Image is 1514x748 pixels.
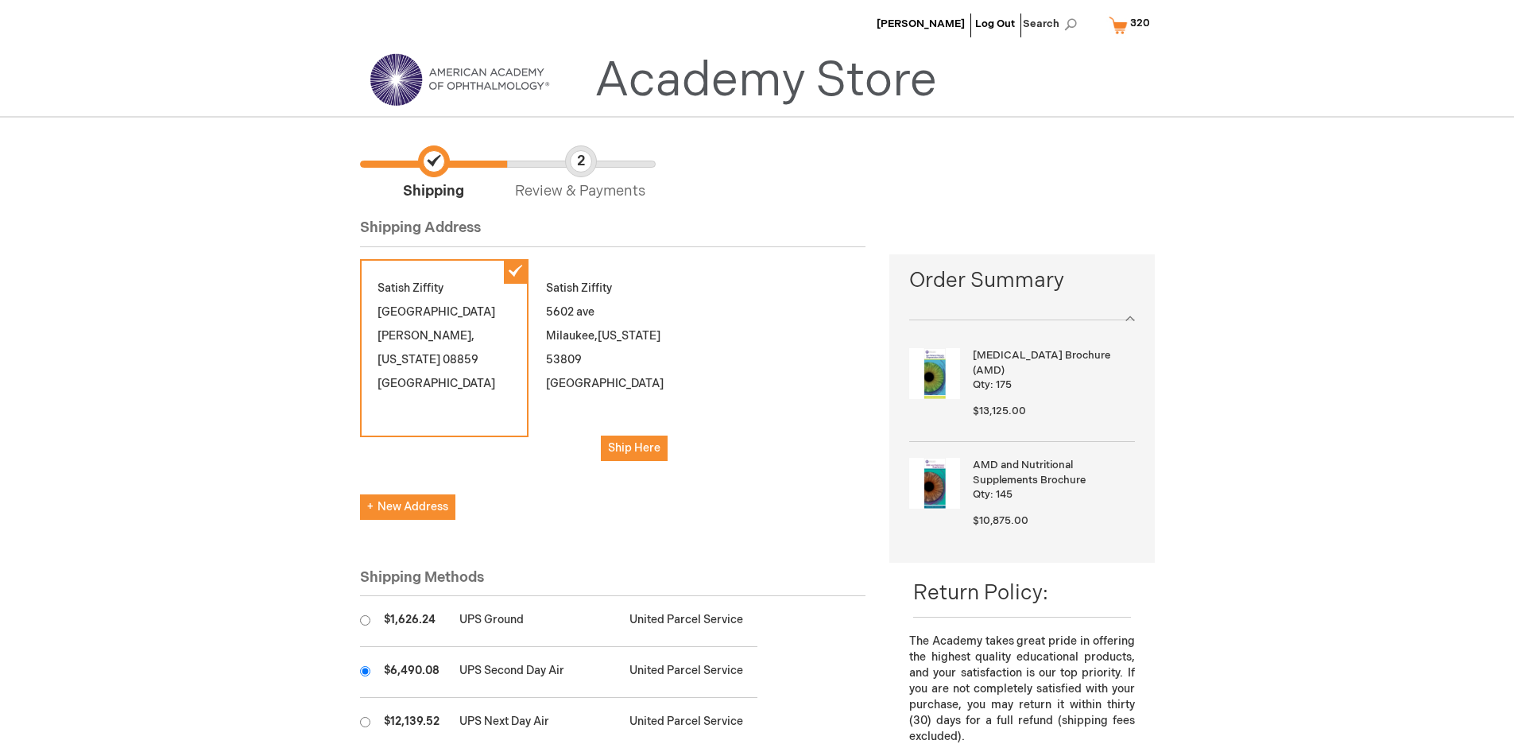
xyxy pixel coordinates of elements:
[973,458,1130,487] strong: AMD and Nutritional Supplements Brochure
[360,259,529,437] div: Satish Ziffity [GEOGRAPHIC_DATA] [PERSON_NAME] 08859 [GEOGRAPHIC_DATA]
[973,378,990,391] span: Qty
[973,514,1028,527] span: $10,875.00
[973,348,1130,378] strong: [MEDICAL_DATA] Brochure (AMD)
[601,436,668,461] button: Ship Here
[360,568,866,597] div: Shipping Methods
[996,378,1012,391] span: 175
[384,664,439,677] span: $6,490.08
[384,715,439,728] span: $12,139.52
[909,348,960,399] img: Age-Related Macular Degeneration Brochure (AMD)
[973,488,990,501] span: Qty
[1130,17,1150,29] span: 320
[909,266,1134,304] span: Order Summary
[909,458,960,509] img: AMD and Nutritional Supplements Brochure
[384,613,436,626] span: $1,626.24
[621,647,757,698] td: United Parcel Service
[1105,11,1160,39] a: 320
[594,52,937,110] a: Academy Store
[507,145,654,202] span: Review & Payments
[594,329,598,343] span: ,
[451,596,621,647] td: UPS Ground
[877,17,965,30] a: [PERSON_NAME]
[621,596,757,647] td: United Parcel Service
[1023,8,1083,40] span: Search
[360,494,455,520] button: New Address
[360,145,507,202] span: Shipping
[608,441,660,455] span: Ship Here
[451,647,621,698] td: UPS Second Day Air
[529,259,697,479] div: Satish Ziffity 5602 ave Milaukee 53809 [GEOGRAPHIC_DATA]
[598,329,660,343] span: [US_STATE]
[471,329,474,343] span: ,
[973,405,1026,417] span: $13,125.00
[996,488,1013,501] span: 145
[378,353,440,366] span: [US_STATE]
[975,17,1015,30] a: Log Out
[913,581,1048,606] span: Return Policy:
[909,634,1134,745] p: The Academy takes great pride in offering the highest quality educational products, and your sati...
[360,218,866,247] div: Shipping Address
[367,500,448,514] span: New Address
